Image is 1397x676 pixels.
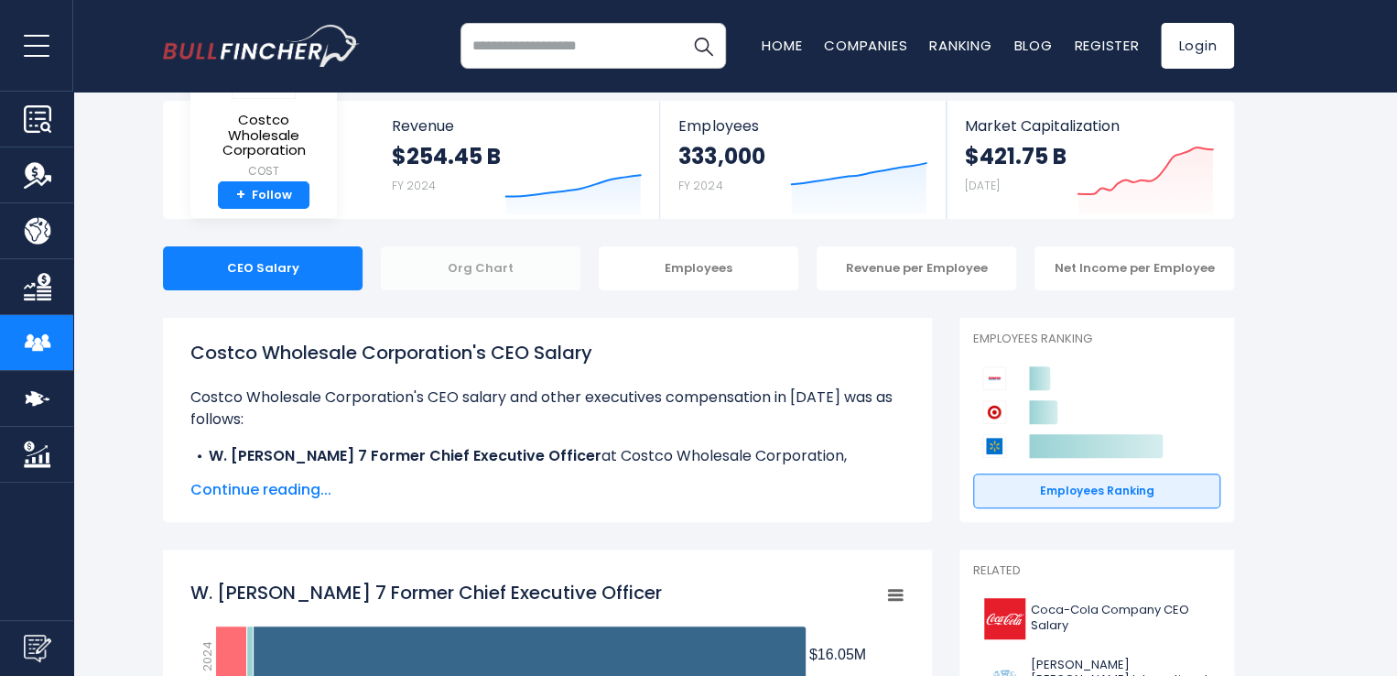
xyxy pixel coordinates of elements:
[973,563,1220,579] p: Related
[965,117,1214,135] span: Market Capitalization
[984,598,1025,639] img: KO logo
[929,36,991,55] a: Ranking
[1161,23,1234,69] a: Login
[209,445,601,466] b: W. [PERSON_NAME] 7 Former Chief Executive Officer
[392,178,436,193] small: FY 2024
[982,400,1006,424] img: Target Corporation competitors logo
[680,23,726,69] button: Search
[190,580,662,605] tspan: W. [PERSON_NAME] 7 Former Chief Executive Officer
[982,366,1006,390] img: Costco Wholesale Corporation competitors logo
[947,101,1232,219] a: Market Capitalization $421.75 B [DATE]
[824,36,907,55] a: Companies
[678,117,926,135] span: Employees
[163,25,360,67] img: bullfincher logo
[599,246,798,290] div: Employees
[190,445,904,489] li: at Costco Wholesale Corporation, received a total compensation of $16.05 M in [DATE].
[374,101,660,219] a: Revenue $254.45 B FY 2024
[965,142,1067,170] strong: $421.75 B
[965,178,1000,193] small: [DATE]
[163,25,360,67] a: Go to homepage
[973,474,1220,508] a: Employees Ranking
[817,246,1016,290] div: Revenue per Employee
[190,479,904,501] span: Continue reading...
[809,647,866,662] tspan: $16.05M
[199,641,216,671] text: 2024
[381,246,580,290] div: Org Chart
[392,142,501,170] strong: $254.45 B
[678,142,764,170] strong: 333,000
[678,178,722,193] small: FY 2024
[1034,246,1234,290] div: Net Income per Employee
[205,113,322,158] span: Costco Wholesale Corporation
[973,594,1220,644] a: Coca-Cola Company CEO Salary
[190,387,904,431] p: Costco Wholesale Corporation's CEO salary and other executives compensation in [DATE] was as foll...
[973,332,1220,347] p: Employees Ranking
[762,36,802,55] a: Home
[205,163,322,180] small: COST
[163,246,363,290] div: CEO Salary
[204,37,323,181] a: Costco Wholesale Corporation COST
[392,117,642,135] span: Revenue
[236,187,245,203] strong: +
[218,181,309,210] a: +Follow
[1013,36,1052,55] a: Blog
[660,101,945,219] a: Employees 333,000 FY 2024
[190,339,904,366] h1: Costco Wholesale Corporation's CEO Salary
[982,434,1006,458] img: Walmart competitors logo
[1031,603,1209,634] span: Coca-Cola Company CEO Salary
[1074,36,1139,55] a: Register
